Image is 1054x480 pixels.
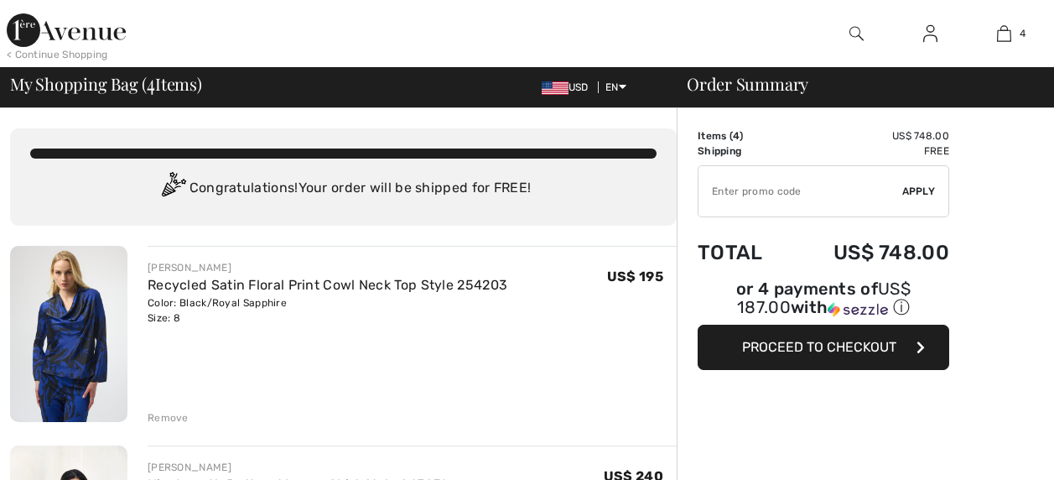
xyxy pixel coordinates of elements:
[737,279,911,317] span: US$ 187.00
[788,224,949,281] td: US$ 748.00
[698,128,788,143] td: Items ( )
[7,47,108,62] div: < Continue Shopping
[148,277,507,293] a: Recycled Satin Floral Print Cowl Neck Top Style 254203
[7,13,126,47] img: 1ère Avenue
[10,76,202,92] span: My Shopping Bag ( Items)
[148,460,446,475] div: [PERSON_NAME]
[968,23,1040,44] a: 4
[902,184,936,199] span: Apply
[698,281,949,319] div: or 4 payments of with
[605,81,626,93] span: EN
[698,143,788,159] td: Shipping
[30,172,657,206] div: Congratulations! Your order will be shipped for FREE!
[148,295,507,326] div: Color: Black/Royal Sapphire Size: 8
[147,71,155,93] span: 4
[542,81,569,95] img: US Dollar
[10,246,127,422] img: Recycled Satin Floral Print Cowl Neck Top Style 254203
[910,23,951,44] a: Sign In
[923,23,937,44] img: My Info
[156,172,190,206] img: Congratulation2.svg
[742,339,896,355] span: Proceed to Checkout
[849,23,864,44] img: search the website
[1020,26,1025,41] span: 4
[828,302,888,317] img: Sezzle
[997,23,1011,44] img: My Bag
[733,130,740,142] span: 4
[542,81,595,93] span: USD
[698,224,788,281] td: Total
[667,76,1044,92] div: Order Summary
[788,143,949,159] td: Free
[148,410,189,425] div: Remove
[148,260,507,275] div: [PERSON_NAME]
[698,166,902,217] input: Promo code
[607,269,663,284] span: US$ 195
[788,128,949,143] td: US$ 748.00
[698,281,949,325] div: or 4 payments ofUS$ 187.00withSezzle Click to learn more about Sezzle
[698,325,949,370] button: Proceed to Checkout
